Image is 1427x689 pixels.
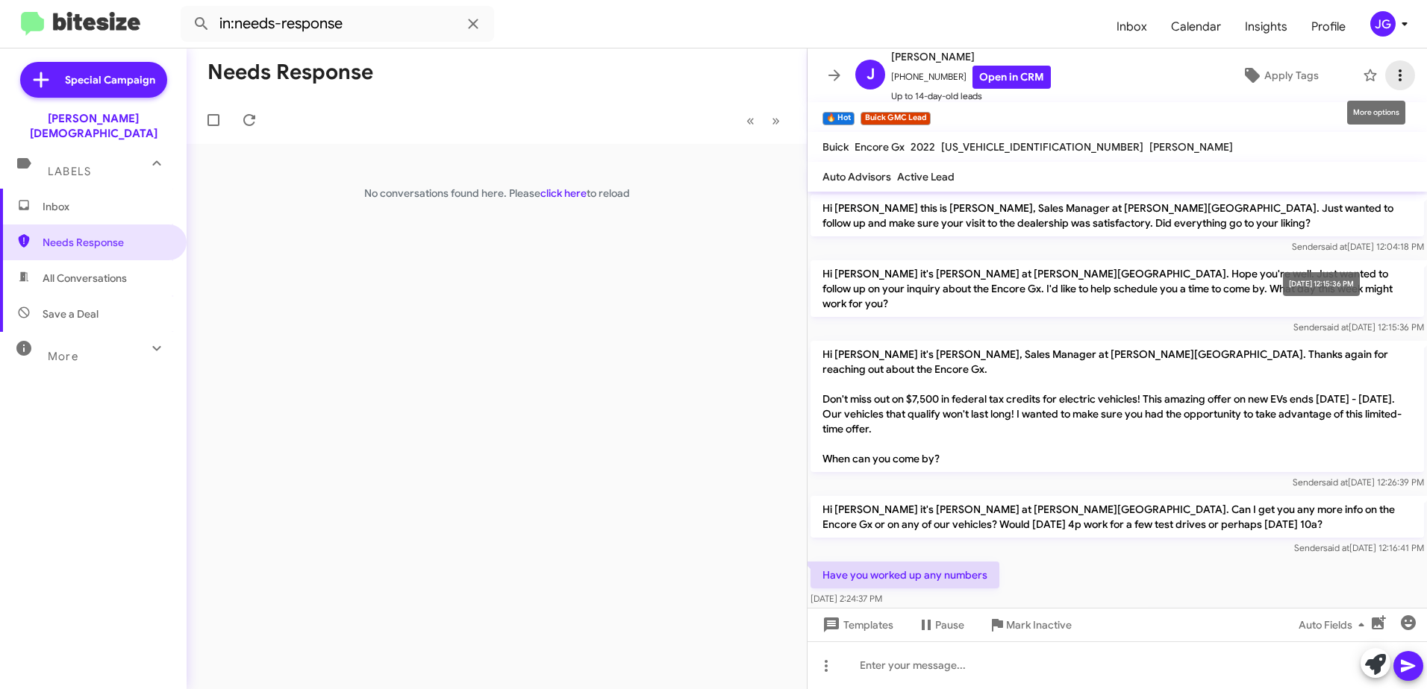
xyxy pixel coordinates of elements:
button: Templates [808,611,905,638]
button: Mark Inactive [976,611,1084,638]
p: No conversations found here. Please to reload [187,186,807,201]
div: More options [1347,101,1405,125]
span: [US_VEHICLE_IDENTIFICATION_NUMBER] [941,140,1143,154]
small: 🔥 Hot [822,112,855,125]
span: Sender [DATE] 12:15:36 PM [1293,321,1424,333]
a: Profile [1299,5,1358,48]
button: Apply Tags [1204,62,1355,89]
a: Insights [1233,5,1299,48]
button: Pause [905,611,976,638]
span: Auto Advisors [822,170,891,183]
small: Buick GMC Lead [861,112,930,125]
span: Sender [DATE] 12:16:41 PM [1294,542,1424,553]
a: Special Campaign [20,62,167,98]
span: [PERSON_NAME] [1149,140,1233,154]
span: Special Campaign [65,72,155,87]
button: Previous [737,105,764,136]
span: Sender [DATE] 12:26:39 PM [1293,476,1424,488]
span: Encore Gx [855,140,905,154]
a: click here [540,186,587,200]
a: Inbox [1105,5,1159,48]
h1: Needs Response [207,60,373,84]
span: said at [1323,542,1349,553]
p: Hi [PERSON_NAME] it's [PERSON_NAME], Sales Manager at [PERSON_NAME][GEOGRAPHIC_DATA]. Thanks agai... [811,341,1424,472]
input: Search [181,6,494,42]
span: J [866,63,875,86]
span: Pause [935,611,964,638]
a: Open in CRM [972,66,1051,89]
span: Mark Inactive [1006,611,1072,638]
div: jg [1370,11,1396,37]
nav: Page navigation example [738,105,789,136]
span: [PERSON_NAME] [891,48,1051,66]
span: » [772,111,780,130]
p: Hi [PERSON_NAME] this is [PERSON_NAME], Sales Manager at [PERSON_NAME][GEOGRAPHIC_DATA]. Just wan... [811,195,1424,236]
p: Have you worked up any numbers [811,561,999,588]
span: said at [1322,476,1348,488]
span: Needs Response [43,235,169,250]
span: All Conversations [43,271,127,286]
span: Up to 14-day-old leads [891,89,1051,104]
span: said at [1321,241,1347,252]
span: Active Lead [897,170,955,183]
span: Labels [48,165,91,178]
span: 2022 [911,140,935,154]
span: « [746,111,755,130]
span: Templates [819,611,893,638]
button: jg [1358,11,1411,37]
span: Buick [822,140,849,154]
span: Inbox [43,199,169,214]
p: Hi [PERSON_NAME] it's [PERSON_NAME] at [PERSON_NAME][GEOGRAPHIC_DATA]. Can I get you any more inf... [811,496,1424,538]
span: Sender [DATE] 12:04:18 PM [1292,241,1424,252]
span: Apply Tags [1264,62,1319,89]
p: Hi [PERSON_NAME] it's [PERSON_NAME] at [PERSON_NAME][GEOGRAPHIC_DATA]. Hope you're well. Just wan... [811,260,1424,317]
span: More [48,350,78,363]
button: Auto Fields [1287,611,1382,638]
a: Calendar [1159,5,1233,48]
span: [PHONE_NUMBER] [891,66,1051,89]
span: [DATE] 2:24:37 PM [811,593,882,604]
div: [DATE] 12:15:36 PM [1283,272,1360,296]
button: Next [763,105,789,136]
span: said at [1323,321,1349,333]
span: Auto Fields [1299,611,1370,638]
span: Save a Deal [43,306,99,321]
